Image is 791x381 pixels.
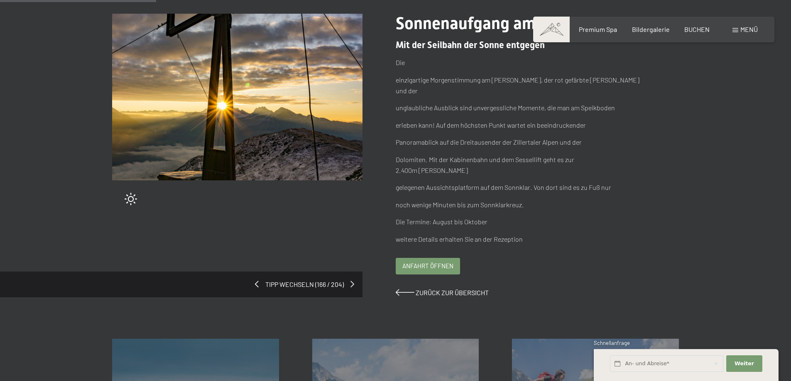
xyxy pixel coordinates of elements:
[396,40,545,50] span: Mit der Seilbahn der Sonne entgegen
[396,102,646,113] p: unglaubliche Ausblick sind unvergessliche Momente, die man am Speikboden
[402,262,453,270] span: Anfahrt öffnen
[112,14,362,180] img: Sonnenaufgang am Speikboden
[632,25,670,33] a: Bildergalerie
[396,75,646,96] p: einzigartige Morgenstimmung am [PERSON_NAME], der rot gefärbte [PERSON_NAME] und der
[740,25,758,33] span: Menü
[396,234,646,245] p: weitere Details erhalten Sie an der Rezeption
[396,216,646,227] p: Die Termine: August bis Oktober
[396,289,489,296] a: Zurück zur Übersicht
[726,355,762,372] button: Weiter
[416,289,489,296] span: Zurück zur Übersicht
[684,25,710,33] a: BUCHEN
[396,120,646,131] p: erleben kann! Auf dem höchsten Punkt wartet ein beeindruckender
[396,199,646,210] p: noch wenige Minuten bis zum Sonnklarkreuz.
[396,182,646,193] p: gelegenen Aussichtsplatform auf dem Sonnklar. Von dort sind es zu Fuß nur
[259,280,350,289] span: Tipp wechseln (166 / 204)
[396,14,624,33] span: Sonnenaufgang am Speikboden
[396,137,646,148] p: Panoramablick auf die Dreitausender der Zillertaler Alpen und der
[735,360,754,367] span: Weiter
[396,154,646,175] p: Dolomiten. Mit der Kabinenbahn und dem Sessellift geht es zur 2.400m [PERSON_NAME]
[594,340,630,346] span: Schnellanfrage
[579,25,617,33] a: Premium Spa
[396,57,646,68] p: Die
